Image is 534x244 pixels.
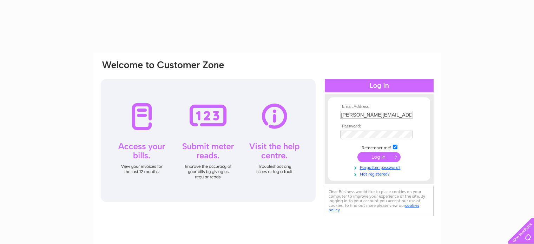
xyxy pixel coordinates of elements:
a: Forgotten password? [340,164,420,170]
a: cookies policy [329,203,419,212]
th: Password: [338,124,420,129]
td: Remember me? [338,144,420,151]
div: Clear Business would like to place cookies on your computer to improve your experience of the sit... [325,186,434,216]
th: Email Address: [338,104,420,109]
a: Not registered? [340,170,420,177]
input: Submit [357,152,401,162]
